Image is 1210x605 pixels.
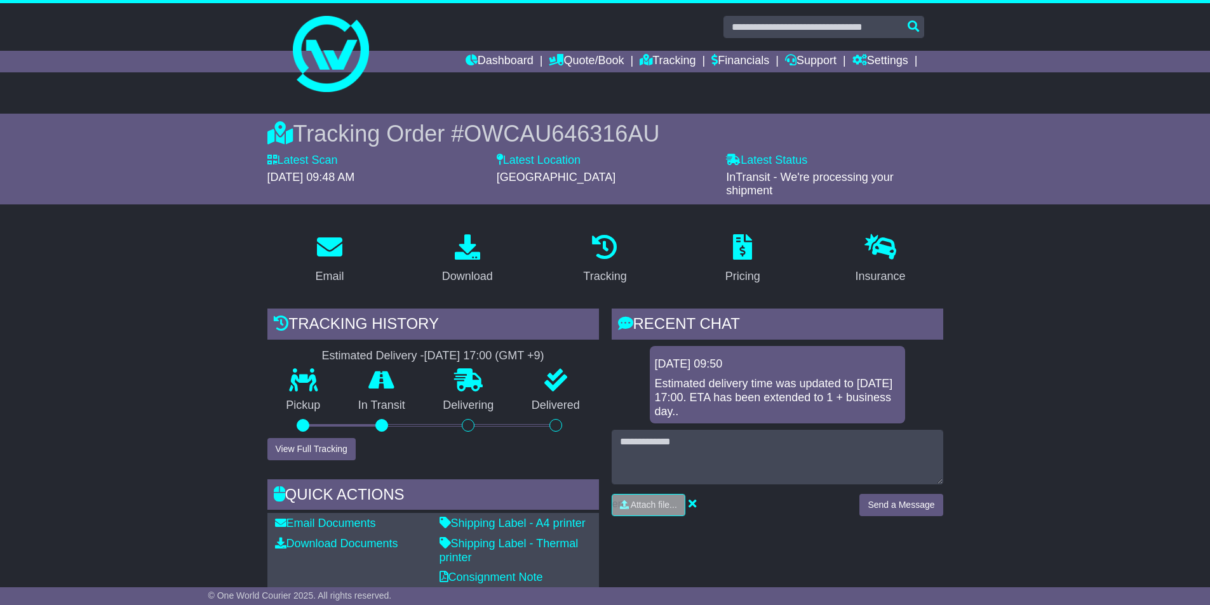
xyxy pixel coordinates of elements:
[726,154,807,168] label: Latest Status
[267,438,356,460] button: View Full Tracking
[442,268,493,285] div: Download
[725,268,760,285] div: Pricing
[339,399,424,413] p: In Transit
[640,51,696,72] a: Tracking
[856,268,906,285] div: Insurance
[267,154,338,168] label: Latest Scan
[315,268,344,285] div: Email
[852,51,908,72] a: Settings
[424,399,513,413] p: Delivering
[275,537,398,550] a: Download Documents
[497,154,581,168] label: Latest Location
[208,590,392,601] span: © One World Courier 2025. All rights reserved.
[275,517,376,529] a: Email Documents
[440,517,586,529] a: Shipping Label - A4 printer
[497,171,615,183] span: [GEOGRAPHIC_DATA]
[307,230,352,289] a: Email
[655,357,900,371] div: [DATE] 09:50
[549,51,624,72] a: Quote/Book
[466,51,534,72] a: Dashboard
[440,537,579,564] a: Shipping Label - Thermal printer
[847,230,914,289] a: Insurance
[575,230,635,289] a: Tracking
[726,171,894,197] span: InTransit - We're processing your shipment
[859,494,943,516] button: Send a Message
[513,399,599,413] p: Delivered
[464,121,659,147] span: OWCAU646316AU
[583,268,626,285] div: Tracking
[655,377,900,418] div: Estimated delivery time was updated to [DATE] 17:00. ETA has been extended to 1 + business day..
[717,230,769,289] a: Pricing
[267,171,355,183] span: [DATE] 09:48 AM
[612,309,943,343] div: RECENT CHAT
[267,349,599,363] div: Estimated Delivery -
[267,120,943,147] div: Tracking Order #
[434,230,501,289] a: Download
[267,309,599,343] div: Tracking history
[711,51,769,72] a: Financials
[267,399,340,413] p: Pickup
[785,51,837,72] a: Support
[267,479,599,514] div: Quick Actions
[424,349,544,363] div: [DATE] 17:00 (GMT +9)
[440,571,543,583] a: Consignment Note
